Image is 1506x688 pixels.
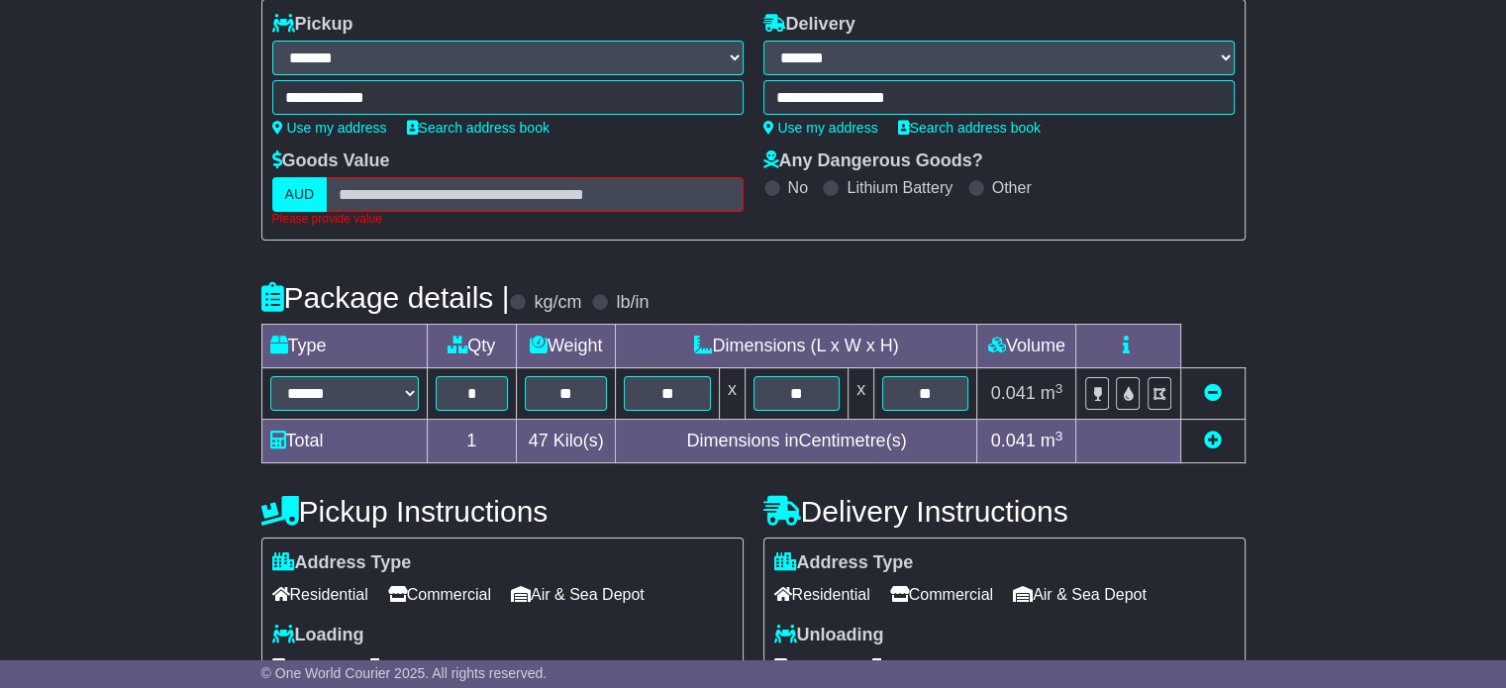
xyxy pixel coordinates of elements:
[261,665,548,681] span: © One World Courier 2025. All rights reserved.
[977,325,1076,368] td: Volume
[763,150,983,172] label: Any Dangerous Goods?
[616,292,649,314] label: lb/in
[1013,579,1147,610] span: Air & Sea Depot
[261,281,510,314] h4: Package details |
[992,178,1032,197] label: Other
[616,325,977,368] td: Dimensions (L x W x H)
[359,651,429,682] span: Tail Lift
[272,14,353,36] label: Pickup
[261,420,427,463] td: Total
[1204,431,1222,450] a: Add new item
[1041,383,1063,403] span: m
[272,651,340,682] span: Forklift
[861,651,931,682] span: Tail Lift
[534,292,581,314] label: kg/cm
[991,431,1036,450] span: 0.041
[616,420,977,463] td: Dimensions in Centimetre(s)
[719,368,745,420] td: x
[849,368,874,420] td: x
[529,431,549,450] span: 47
[427,325,516,368] td: Qty
[272,212,744,226] div: Please provide value
[774,651,842,682] span: Forklift
[763,14,855,36] label: Delivery
[261,325,427,368] td: Type
[763,495,1246,528] h4: Delivery Instructions
[388,579,491,610] span: Commercial
[516,420,616,463] td: Kilo(s)
[261,495,744,528] h4: Pickup Instructions
[1041,431,1063,450] span: m
[774,552,914,574] label: Address Type
[890,579,993,610] span: Commercial
[272,177,328,212] label: AUD
[898,120,1041,136] a: Search address book
[847,178,953,197] label: Lithium Battery
[272,579,368,610] span: Residential
[1055,381,1063,396] sup: 3
[427,420,516,463] td: 1
[991,383,1036,403] span: 0.041
[788,178,808,197] label: No
[774,625,884,646] label: Unloading
[763,120,878,136] a: Use my address
[774,579,870,610] span: Residential
[272,625,364,646] label: Loading
[272,150,390,172] label: Goods Value
[511,579,645,610] span: Air & Sea Depot
[272,120,387,136] a: Use my address
[272,552,412,574] label: Address Type
[407,120,550,136] a: Search address book
[516,325,616,368] td: Weight
[1055,429,1063,443] sup: 3
[1204,383,1222,403] a: Remove this item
